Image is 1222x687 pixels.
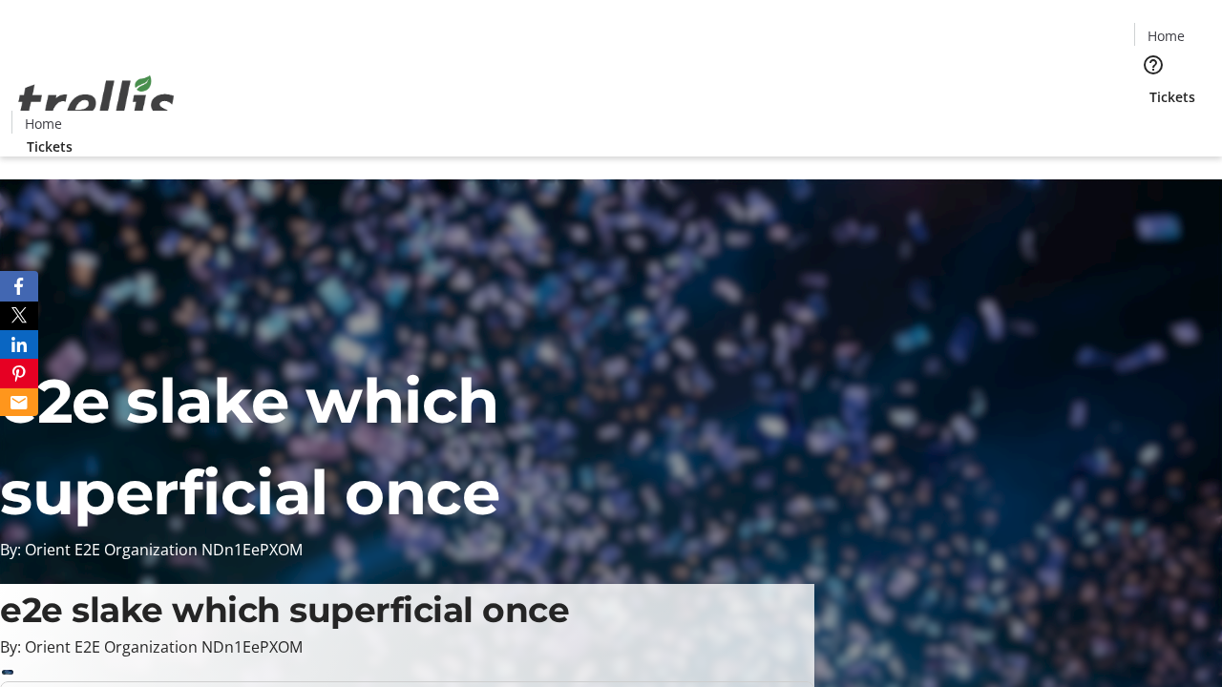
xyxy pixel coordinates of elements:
[1134,107,1172,145] button: Cart
[1135,26,1196,46] a: Home
[11,136,88,156] a: Tickets
[27,136,73,156] span: Tickets
[1134,87,1211,107] a: Tickets
[1134,46,1172,84] button: Help
[12,114,74,134] a: Home
[1149,87,1195,107] span: Tickets
[11,54,181,150] img: Orient E2E Organization NDn1EePXOM's Logo
[1148,26,1185,46] span: Home
[25,114,62,134] span: Home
